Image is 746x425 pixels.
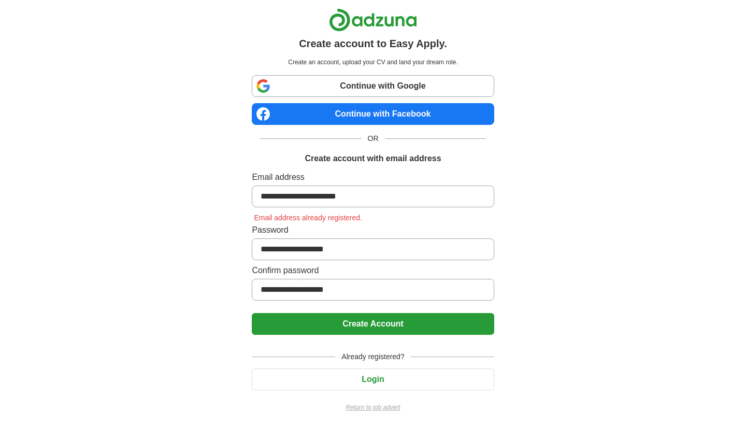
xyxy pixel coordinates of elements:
button: Login [252,369,494,390]
a: Continue with Facebook [252,103,494,125]
label: Password [252,224,494,236]
p: Create an account, upload your CV and land your dream role. [254,58,492,67]
span: Email address already registered. [252,214,364,222]
a: Continue with Google [252,75,494,97]
a: Login [252,375,494,384]
button: Create Account [252,313,494,335]
span: Already registered? [335,351,410,362]
h1: Create account to Easy Apply. [299,36,447,51]
a: Return to job advert [252,403,494,412]
span: OR [362,133,385,144]
h1: Create account with email address [305,152,441,165]
label: Email address [252,171,494,183]
label: Confirm password [252,264,494,277]
img: Adzuna logo [329,8,417,32]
